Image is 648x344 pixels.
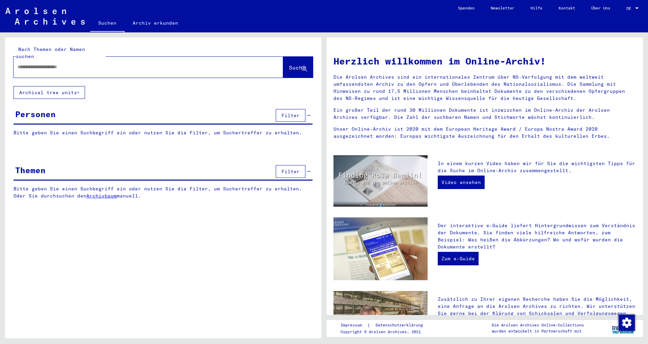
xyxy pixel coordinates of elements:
[619,315,635,331] img: Zustimmung ändern
[438,252,479,265] a: Zum e-Guide
[492,328,584,334] p: wurden entwickelt in Partnerschaft mit
[281,112,300,118] span: Filter
[611,320,636,337] img: yv_logo.png
[333,155,428,207] img: video.jpg
[626,6,634,11] span: DE
[90,15,125,32] a: Suchen
[370,322,431,329] a: Datenschutzerklärung
[283,57,313,78] button: Suche
[341,322,431,329] div: |
[276,109,305,122] button: Filter
[13,185,313,200] p: Bitte geben Sie einen Suchbegriff ein oder nutzen Sie die Filter, um Suchertreffer zu erhalten. O...
[438,296,636,324] p: Zusätzlich zu Ihrer eigenen Recherche haben Sie die Möglichkeit, eine Anfrage an die Arolsen Arch...
[86,193,117,199] a: Archivbaum
[341,329,431,335] p: Copyright © Arolsen Archives, 2021
[438,176,485,189] a: Video ansehen
[15,108,56,120] div: Personen
[438,222,636,250] p: Der interaktive e-Guide liefert Hintergrundwissen zum Verständnis der Dokumente. Sie finden viele...
[276,165,305,178] button: Filter
[333,107,636,121] p: Ein großer Teil der rund 30 Millionen Dokumente ist inzwischen im Online-Archiv der Arolsen Archi...
[15,164,46,176] div: Themen
[5,8,85,25] img: Arolsen_neg.svg
[125,15,186,31] a: Archiv erkunden
[333,126,636,140] p: Unser Online-Archiv ist 2020 mit dem European Heritage Award / Europa Nostra Award 2020 ausgezeic...
[289,64,306,71] span: Suche
[341,322,367,329] a: Impressum
[281,168,300,175] span: Filter
[492,322,584,328] p: Die Arolsen Archives Online-Collections
[13,86,85,99] button: Archival tree units
[333,217,428,280] img: eguide.jpg
[13,129,313,136] p: Bitte geben Sie einen Suchbegriff ein oder nutzen Sie die Filter, um Suchertreffer zu erhalten.
[333,74,636,102] p: Die Arolsen Archives sind ein internationales Zentrum über NS-Verfolgung mit dem weltweit umfasse...
[438,160,636,174] p: In einem kurzen Video haben wir für Sie die wichtigsten Tipps für die Suche im Online-Archiv zusa...
[16,46,85,59] mat-label: Nach Themen oder Namen suchen
[333,54,636,68] h1: Herzlich willkommen im Online-Archiv!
